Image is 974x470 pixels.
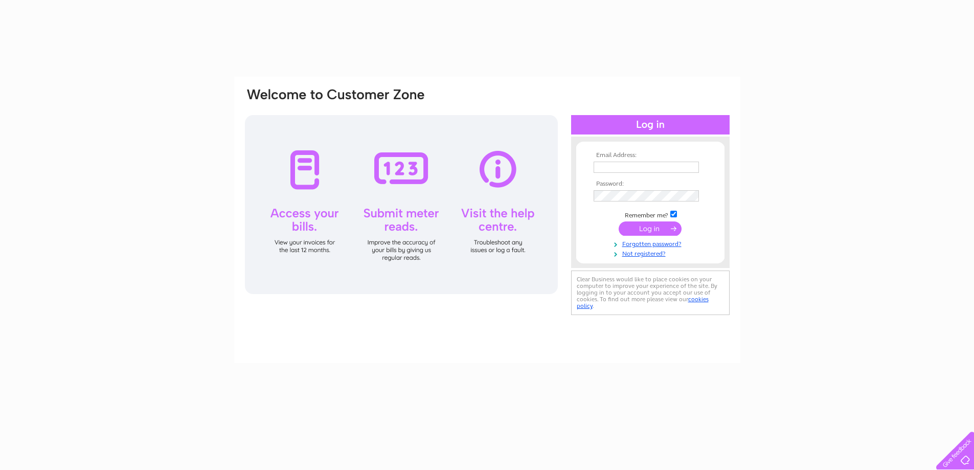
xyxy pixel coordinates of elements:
[591,152,710,159] th: Email Address:
[594,238,710,248] a: Forgotten password?
[577,296,709,309] a: cookies policy
[594,248,710,258] a: Not registered?
[571,271,730,315] div: Clear Business would like to place cookies on your computer to improve your experience of the sit...
[591,209,710,219] td: Remember me?
[591,181,710,188] th: Password:
[619,221,682,236] input: Submit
